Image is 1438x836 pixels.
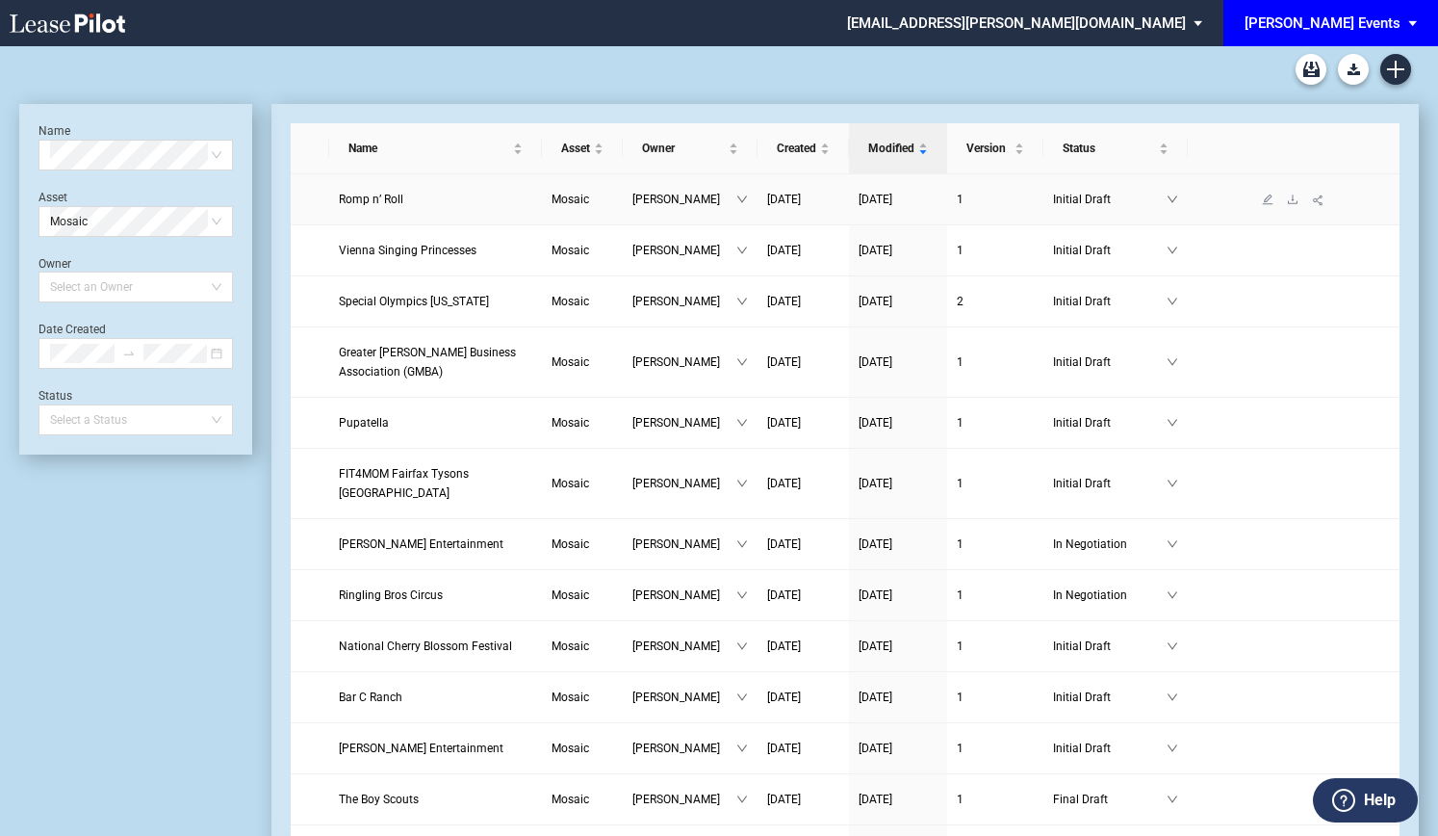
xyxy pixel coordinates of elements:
a: Special Olympics [US_STATE] [339,292,532,311]
a: 1 [957,535,1034,554]
a: [DATE] [767,739,839,758]
a: Mosaic [552,474,613,493]
span: [DATE] [859,537,892,551]
span: [DATE] [859,742,892,755]
span: Mosaic [552,640,589,653]
a: [DATE] [859,353,937,372]
a: 1 [957,586,1034,605]
span: down [1167,794,1178,805]
a: 2 [957,292,1034,311]
span: Mosaic [552,793,589,806]
span: 1 [957,244,963,257]
span: [PERSON_NAME] [632,292,736,311]
span: In Negotiation [1053,535,1167,554]
span: down [736,356,748,368]
a: Mosaic [552,292,613,311]
a: [DATE] [859,190,937,209]
span: Initial Draft [1053,292,1167,311]
span: [DATE] [859,416,892,430]
a: 1 [957,739,1034,758]
span: [PERSON_NAME] [632,474,736,493]
span: [DATE] [767,588,801,602]
span: [PERSON_NAME] [632,190,736,209]
a: 1 [957,353,1034,372]
span: to [122,347,136,360]
a: [DATE] [859,790,937,809]
span: Modified [868,139,914,158]
a: Greater [PERSON_NAME] Business Association (GMBA) [339,343,532,381]
span: Initial Draft [1053,637,1167,656]
span: down [1167,296,1178,307]
span: The Boy Scouts [339,793,419,806]
a: [PERSON_NAME] Entertainment [339,535,532,554]
span: [DATE] [767,537,801,551]
a: Mosaic [552,586,613,605]
th: Version [947,123,1043,174]
span: [DATE] [767,355,801,369]
span: [DATE] [767,691,801,704]
span: share-alt [1312,194,1325,207]
span: Mosaic [552,588,589,602]
span: Initial Draft [1053,241,1167,260]
label: Owner [39,257,71,271]
span: 1 [957,691,963,704]
a: Pupatella [339,413,532,432]
span: down [736,743,748,754]
a: Mosaic [552,535,613,554]
a: [DATE] [767,790,839,809]
a: [PERSON_NAME] Entertainment [339,739,532,758]
span: down [1167,194,1178,205]
span: Initial Draft [1053,739,1167,758]
span: [DATE] [859,588,892,602]
span: Created [777,139,816,158]
span: Special Olympics Virginia [339,295,489,308]
a: Romp n’ Roll [339,190,532,209]
a: [DATE] [767,413,839,432]
a: Download Blank Form [1338,54,1369,85]
a: Archive [1296,54,1326,85]
a: 1 [957,637,1034,656]
span: [DATE] [767,640,801,653]
span: [DATE] [767,244,801,257]
a: [DATE] [767,474,839,493]
a: [DATE] [767,637,839,656]
a: The Boy Scouts [339,790,532,809]
span: down [736,538,748,550]
span: Version [966,139,1011,158]
span: [PERSON_NAME] [632,790,736,809]
span: [DATE] [767,477,801,490]
span: Mosaic [552,355,589,369]
a: [DATE] [767,586,839,605]
span: Sam Hill Entertainment [339,537,503,551]
th: Owner [623,123,758,174]
span: down [1167,245,1178,256]
a: Create new document [1380,54,1411,85]
span: download [1287,194,1298,205]
span: [PERSON_NAME] [632,353,736,372]
a: [DATE] [859,241,937,260]
a: 1 [957,413,1034,432]
span: 1 [957,416,963,430]
a: Mosaic [552,688,613,707]
label: Date Created [39,323,106,336]
span: down [736,417,748,429]
span: 2 [957,295,963,308]
span: [PERSON_NAME] [632,535,736,554]
a: Mosaic [552,413,613,432]
span: Mosaic [552,742,589,755]
span: Mosaic [552,295,589,308]
a: 1 [957,190,1034,209]
span: [DATE] [767,416,801,430]
a: 1 [957,241,1034,260]
label: Help [1364,788,1396,813]
span: [PERSON_NAME] [632,241,736,260]
span: 1 [957,355,963,369]
span: 1 [957,588,963,602]
a: Mosaic [552,190,613,209]
span: 1 [957,477,963,490]
span: Romp n’ Roll [339,193,403,206]
a: [DATE] [767,190,839,209]
span: down [1167,589,1178,601]
span: [DATE] [859,355,892,369]
span: Owner [642,139,725,158]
